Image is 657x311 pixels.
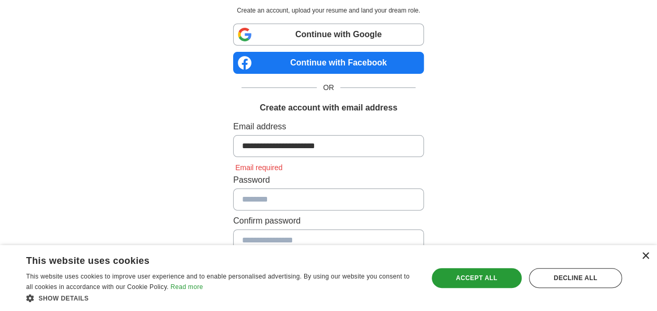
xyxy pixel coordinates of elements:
[233,24,424,46] a: Continue with Google
[529,268,622,288] div: Decline all
[233,120,424,133] label: Email address
[26,273,409,291] span: This website uses cookies to improve user experience and to enable personalised advertising. By u...
[26,251,390,267] div: This website uses cookies
[233,52,424,74] a: Continue with Facebook
[233,174,424,186] label: Password
[317,82,340,93] span: OR
[641,252,649,260] div: Close
[39,295,89,302] span: Show details
[170,283,203,291] a: Read more, opens a new window
[26,293,416,303] div: Show details
[432,268,522,288] div: Accept all
[260,102,397,114] h1: Create account with email address
[235,6,422,15] p: Create an account, upload your resume and land your dream role.
[233,215,424,227] label: Confirm password
[233,163,284,172] span: Email required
